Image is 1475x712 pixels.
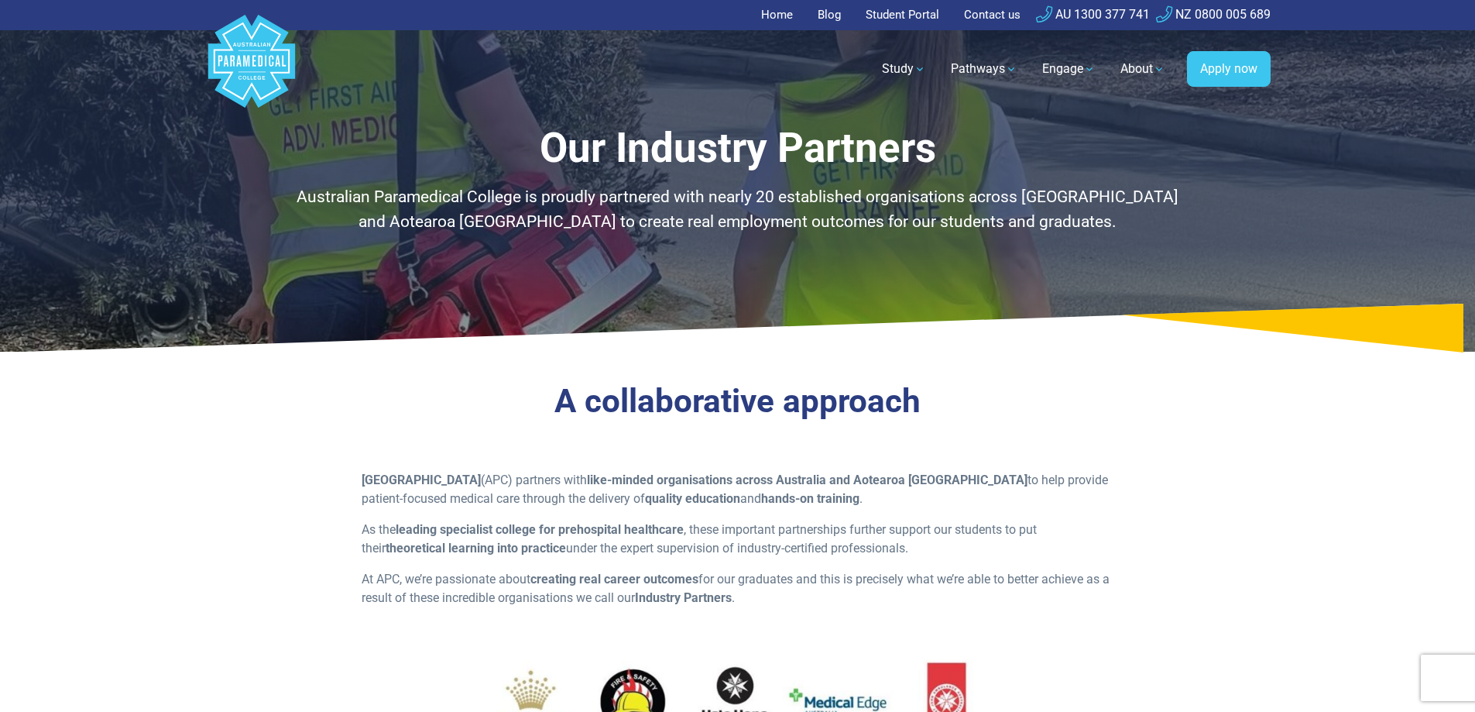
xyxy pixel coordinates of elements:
strong: [GEOGRAPHIC_DATA] [362,473,481,487]
a: NZ 0800 005 689 [1156,7,1271,22]
strong: leading specialist college for prehospital healthcare [396,522,684,537]
a: Apply now [1187,51,1271,87]
h1: Our Industry Partners [285,124,1191,173]
h3: A collaborative approach [285,382,1191,421]
a: AU 1300 377 741 [1036,7,1150,22]
strong: like-minded organisations across [587,473,773,487]
strong: Australia and Aotearoa [GEOGRAPHIC_DATA] [776,473,1027,487]
a: Australian Paramedical College [205,30,298,108]
p: Australian Paramedical College is proudly partnered with nearly 20 established organisations acro... [285,185,1191,234]
strong: hands-on training [761,491,859,506]
a: Engage [1033,47,1105,91]
a: About [1111,47,1175,91]
p: (APC) partners with to help provide patient-focused medical care through the delivery of and . [362,471,1113,508]
strong: theoretical learning into practice [386,541,566,555]
strong: creating real career outcomes [530,572,698,586]
strong: Industry Partners [635,590,732,605]
a: Pathways [942,47,1027,91]
a: Study [873,47,935,91]
p: As the , these important partnerships further support our students to put their under the expert ... [362,521,1113,558]
p: At APC, we’re passionate about for our graduates and this is precisely what we’re able to better ... [362,570,1113,607]
strong: quality education [645,491,740,506]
